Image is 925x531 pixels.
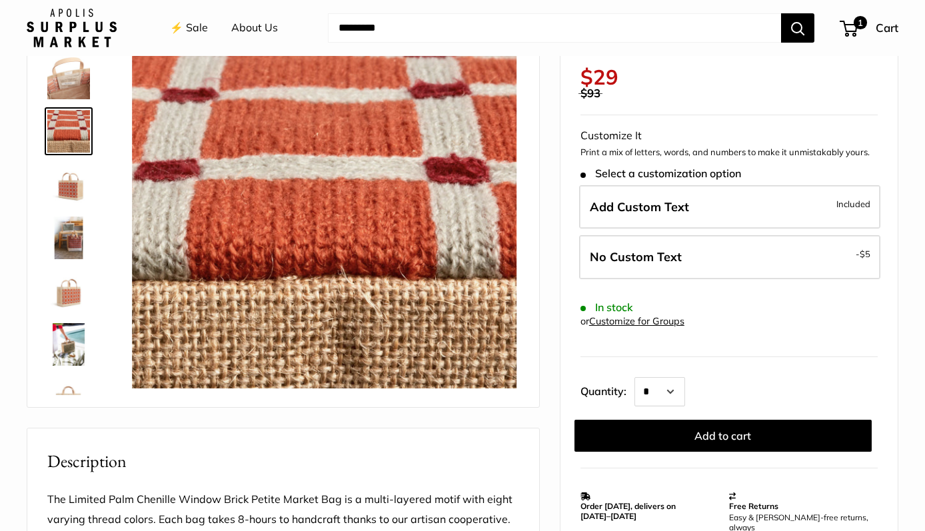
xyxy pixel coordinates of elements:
strong: Order [DATE], delivers on [DATE]–[DATE] [580,501,676,521]
h2: Description [47,448,519,474]
a: Petite Market Bag in Chenille Window Brick [45,320,93,368]
span: Petite Market Bag in Chenille Window Brick [580,7,830,56]
label: Add Custom Text [579,185,880,229]
label: Leave Blank [579,235,880,279]
span: - [856,246,870,262]
img: Petite Market Bag in Chenille Window Brick [47,217,90,259]
div: Customize It [580,126,878,146]
strong: Free Returns [729,501,778,511]
a: Customize for Groups [589,315,684,327]
span: $5 [860,249,870,259]
a: Petite Market Bag in Chenille Window Brick [45,374,93,422]
div: or [580,312,684,330]
p: Print a mix of letters, words, and numbers to make it unmistakably yours. [580,146,878,159]
img: Petite Market Bag in Chenille Window Brick [132,3,517,388]
img: Petite Market Bag in Chenille Window Brick [47,163,90,206]
span: 1 [854,16,867,29]
span: Cart [876,21,898,35]
a: Petite Market Bag in Chenille Window Brick [45,161,93,209]
button: Add to cart [574,420,872,452]
a: Petite Market Bag in Chenille Window Brick [45,54,93,102]
span: Included [836,196,870,212]
img: Petite Market Bag in Chenille Window Brick [47,57,90,99]
span: $29 [580,64,618,90]
span: Select a customization option [580,167,741,180]
a: Petite Market Bag in Chenille Window Brick [45,214,93,262]
img: Petite Market Bag in Chenille Window Brick [47,110,90,153]
a: 1 Cart [841,17,898,39]
a: Petite Market Bag in Chenille Window Brick [45,267,93,315]
img: Petite Market Bag in Chenille Window Brick [47,323,90,366]
img: Petite Market Bag in Chenille Window Brick [47,270,90,312]
span: No Custom Text [590,249,682,265]
a: About Us [231,18,278,38]
span: $93 [580,86,600,100]
a: ⚡️ Sale [170,18,208,38]
span: In stock [580,301,633,314]
input: Search... [328,13,781,43]
button: Search [781,13,814,43]
img: Apolis: Surplus Market [27,9,117,47]
label: Quantity: [580,373,634,406]
span: Add Custom Text [590,199,689,215]
a: Petite Market Bag in Chenille Window Brick [45,107,93,155]
img: Petite Market Bag in Chenille Window Brick [47,376,90,419]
